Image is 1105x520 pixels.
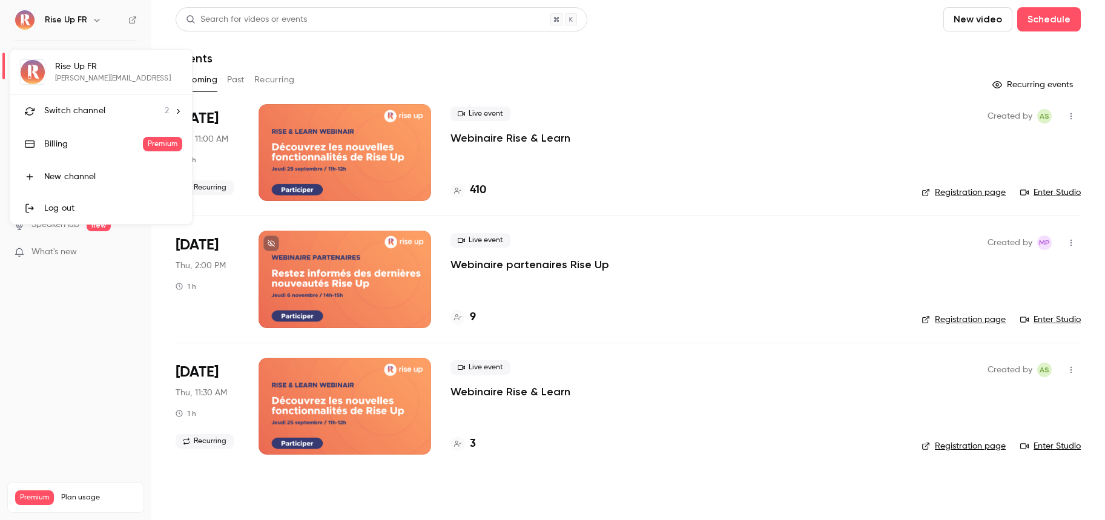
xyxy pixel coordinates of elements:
div: New channel [44,171,182,183]
div: Log out [44,202,182,214]
div: Billing [44,138,143,150]
span: Switch channel [44,105,105,117]
span: Premium [143,137,182,151]
span: 2 [165,105,169,117]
